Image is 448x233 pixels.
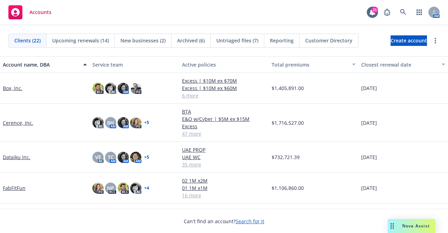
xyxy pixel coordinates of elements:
span: [DATE] [361,119,377,126]
img: photo [130,117,141,128]
img: photo [130,152,141,163]
button: Nova Assist [388,219,435,233]
a: BTA [182,108,266,115]
a: 16 more [182,192,266,199]
img: photo [105,83,116,94]
a: Create account [391,35,427,46]
button: Total premiums [269,56,358,73]
a: UAE PROP [182,146,266,153]
span: $1,106,860.00 [272,184,304,192]
a: Search [396,5,410,19]
a: Report a Bug [380,5,394,19]
a: 47 more [182,130,266,137]
a: + 5 [144,121,149,125]
span: [DATE] [361,153,377,161]
img: photo [92,117,104,128]
a: more [431,36,440,45]
span: New businesses (2) [120,37,166,44]
a: + 5 [144,155,149,159]
a: E&O w/Cyber | $5M ex $15M Excess [182,115,266,130]
span: [DATE] [361,84,377,92]
img: photo [92,83,104,94]
div: Active policies [182,61,266,68]
span: BH [107,119,114,126]
div: Service team [92,61,176,68]
img: photo [92,183,104,194]
button: Service team [90,56,179,73]
span: $1,405,891.00 [272,84,304,92]
span: $1,716,527.00 [272,119,304,126]
div: Account name, DBA [3,61,79,68]
a: Cerence, Inc. [3,119,33,126]
span: Clients (22) [14,37,41,44]
img: photo [118,83,129,94]
span: [DATE] [361,184,377,192]
div: Closest renewal date [361,61,437,68]
button: Closest renewal date [358,56,448,73]
button: Active policies [179,56,269,73]
img: photo [118,183,129,194]
a: FabFitFun [3,184,26,192]
img: photo [118,117,129,128]
a: Accounts [6,2,54,22]
img: photo [130,83,141,94]
a: UAE WC [182,153,266,161]
a: + 4 [144,186,149,190]
span: TC [108,153,114,161]
div: Total premiums [272,61,348,68]
a: Excess | $10M ex $60M [182,84,266,92]
span: Accounts [29,9,51,15]
span: Untriaged files (7) [216,37,258,44]
a: 35 more [182,161,266,168]
div: 21 [372,7,378,13]
span: Reporting [270,37,294,44]
a: Switch app [412,5,426,19]
span: NP [107,184,114,192]
a: 02 1M x2M [182,177,266,184]
span: Customer Directory [305,37,352,44]
a: Excess | $10M ex $70M [182,77,266,84]
a: Golden Hippo HoldCo, Inc. - Workers' Compensation [182,208,266,222]
a: Dataiku Inc. [3,153,30,161]
span: Archived (6) [177,37,205,44]
img: photo [130,183,141,194]
span: Can't find an account? [184,218,264,225]
span: Upcoming renewals (14) [52,37,109,44]
a: Box, Inc. [3,84,22,92]
span: Create account [391,34,427,47]
div: Drag to move [388,219,397,233]
img: photo [118,152,129,163]
span: VE [95,153,101,161]
span: Nova Assist [402,223,430,229]
a: 6 more [182,92,266,99]
span: $732,721.39 [272,153,300,161]
a: 01 1M x1M [182,184,266,192]
a: Search for it [236,218,264,225]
